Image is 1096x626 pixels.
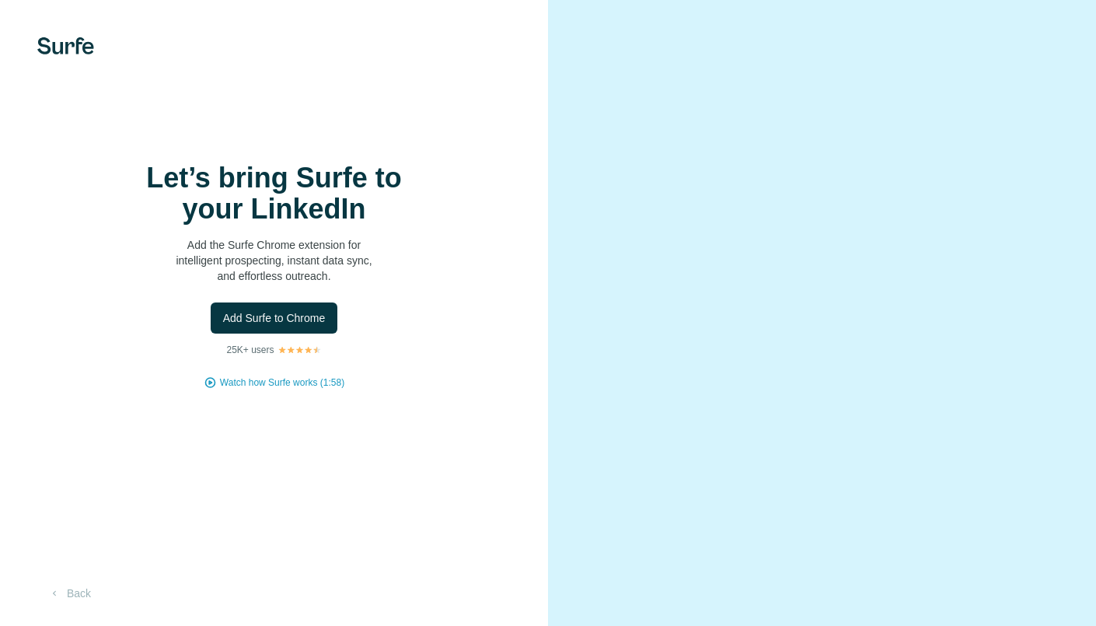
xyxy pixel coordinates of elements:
button: Add Surfe to Chrome [211,303,338,334]
img: Rating Stars [277,345,322,355]
p: 25K+ users [226,343,274,357]
p: Add the Surfe Chrome extension for intelligent prospecting, instant data sync, and effortless out... [119,237,430,284]
img: Surfe's logo [37,37,94,54]
button: Back [37,579,102,607]
button: Watch how Surfe works (1:58) [220,376,344,390]
span: Add Surfe to Chrome [223,310,326,326]
h1: Let’s bring Surfe to your LinkedIn [119,163,430,225]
